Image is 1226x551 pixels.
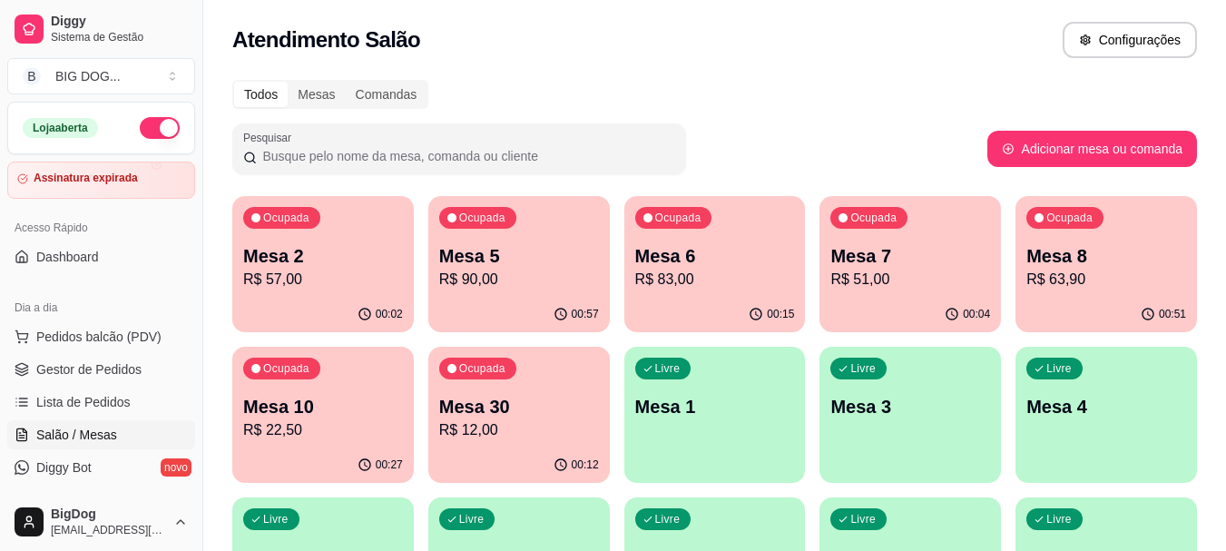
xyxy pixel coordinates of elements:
p: Livre [459,512,485,526]
p: R$ 83,00 [635,269,795,290]
button: LivreMesa 4 [1015,347,1197,483]
span: Diggy Bot [36,458,92,477]
div: BIG DOG ... [55,67,121,85]
span: KDS [36,491,63,509]
div: Dia a dia [7,293,195,322]
button: OcupadaMesa 5R$ 90,0000:57 [428,196,610,332]
p: Livre [655,361,681,376]
p: Ocupada [655,211,701,225]
button: OcupadaMesa 30R$ 12,0000:12 [428,347,610,483]
p: R$ 22,50 [243,419,403,441]
a: Dashboard [7,242,195,271]
div: Acesso Rápido [7,213,195,242]
p: Ocupada [850,211,897,225]
p: R$ 90,00 [439,269,599,290]
p: 00:12 [572,458,599,472]
p: Mesa 6 [635,243,795,269]
button: BigDog[EMAIL_ADDRESS][DOMAIN_NAME] [7,500,195,544]
p: Mesa 5 [439,243,599,269]
p: Mesa 10 [243,394,403,419]
p: 00:27 [376,458,403,472]
button: OcupadaMesa 8R$ 63,9000:51 [1015,196,1197,332]
button: OcupadaMesa 6R$ 83,0000:15 [624,196,806,332]
h2: Atendimento Salão [232,25,420,54]
a: Diggy Botnovo [7,453,195,482]
p: Mesa 8 [1026,243,1186,269]
button: Configurações [1063,22,1197,58]
p: 00:51 [1159,307,1186,321]
p: Mesa 4 [1026,394,1186,419]
span: Pedidos balcão (PDV) [36,328,162,346]
button: OcupadaMesa 2R$ 57,0000:02 [232,196,414,332]
a: KDS [7,486,195,515]
p: R$ 51,00 [830,269,990,290]
p: Livre [655,512,681,526]
article: Assinatura expirada [34,172,138,185]
p: Mesa 3 [830,394,990,419]
p: Livre [850,361,876,376]
button: Pedidos balcão (PDV) [7,322,195,351]
p: Ocupada [459,211,505,225]
div: Todos [234,82,288,107]
span: BigDog [51,507,166,523]
p: R$ 12,00 [439,419,599,441]
p: Mesa 30 [439,394,599,419]
p: Livre [850,512,876,526]
p: Livre [1046,361,1072,376]
a: Salão / Mesas [7,420,195,449]
p: Ocupada [263,361,309,376]
div: Mesas [288,82,345,107]
input: Pesquisar [257,147,675,165]
p: Mesa 1 [635,394,795,419]
span: Gestor de Pedidos [36,360,142,379]
a: Assinatura expirada [7,162,195,199]
button: LivreMesa 1 [624,347,806,483]
p: Ocupada [1046,211,1093,225]
button: Alterar Status [140,117,180,139]
span: Dashboard [36,248,99,266]
button: OcupadaMesa 7R$ 51,0000:04 [819,196,1001,332]
p: R$ 63,90 [1026,269,1186,290]
p: Ocupada [459,361,505,376]
div: Comandas [346,82,427,107]
p: 00:15 [767,307,794,321]
p: Livre [263,512,289,526]
p: Mesa 2 [243,243,403,269]
a: Lista de Pedidos [7,388,195,417]
p: 00:57 [572,307,599,321]
span: [EMAIL_ADDRESS][DOMAIN_NAME] [51,523,166,537]
span: Sistema de Gestão [51,30,188,44]
button: LivreMesa 3 [819,347,1001,483]
button: Adicionar mesa ou comanda [987,131,1197,167]
button: Select a team [7,58,195,94]
label: Pesquisar [243,130,298,145]
button: OcupadaMesa 10R$ 22,5000:27 [232,347,414,483]
div: Loja aberta [23,118,98,138]
a: DiggySistema de Gestão [7,7,195,51]
p: R$ 57,00 [243,269,403,290]
p: 00:04 [963,307,990,321]
a: Gestor de Pedidos [7,355,195,384]
span: Diggy [51,14,188,30]
span: B [23,67,41,85]
p: Mesa 7 [830,243,990,269]
p: 00:02 [376,307,403,321]
p: Livre [1046,512,1072,526]
p: Ocupada [263,211,309,225]
span: Lista de Pedidos [36,393,131,411]
span: Salão / Mesas [36,426,117,444]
